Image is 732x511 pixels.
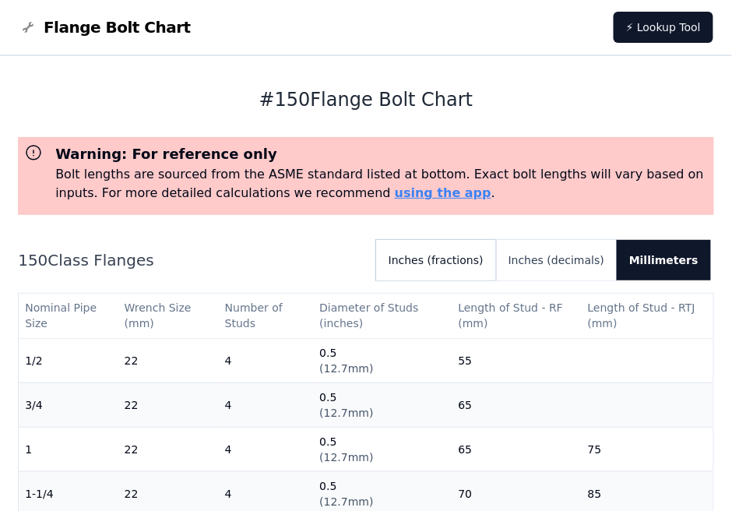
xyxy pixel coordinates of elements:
[452,382,582,427] td: 65
[319,495,373,508] span: ( 12.7mm )
[614,12,713,43] a: ⚡ Lookup Tool
[219,382,314,427] td: 4
[395,185,491,200] a: using the app
[313,427,452,471] td: 0.5
[452,427,582,471] td: 65
[219,338,314,382] td: 4
[452,294,582,338] th: Length of Stud - RF (mm)
[118,294,219,338] th: Wrench Size (mm)
[55,143,708,165] h3: Warning: For reference only
[319,407,373,419] span: ( 12.7mm )
[55,165,708,203] p: Bolt lengths are sourced from the ASME standard listed at bottom. Exact bolt lengths will vary ba...
[313,338,452,382] td: 0.5
[582,294,713,338] th: Length of Stud - RTJ (mm)
[617,240,711,280] button: Millimeters
[376,240,496,280] button: Inches (fractions)
[19,294,118,338] th: Nominal Pipe Size
[313,382,452,427] td: 0.5
[582,427,713,471] td: 75
[19,427,118,471] td: 1
[18,87,714,112] h1: # 150 Flange Bolt Chart
[44,16,191,38] span: Flange Bolt Chart
[452,338,582,382] td: 55
[319,362,373,375] span: ( 12.7mm )
[313,294,452,338] th: Diameter of Studs (inches)
[219,294,314,338] th: Number of Studs
[219,427,314,471] td: 4
[496,240,617,280] button: Inches (decimals)
[118,382,219,427] td: 22
[18,249,364,271] h2: 150 Class Flanges
[19,18,37,37] img: Flange Bolt Chart Logo
[19,382,118,427] td: 3/4
[118,427,219,471] td: 22
[319,451,373,463] span: ( 12.7mm )
[19,338,118,382] td: 1/2
[19,16,191,38] a: Flange Bolt Chart LogoFlange Bolt Chart
[118,338,219,382] td: 22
